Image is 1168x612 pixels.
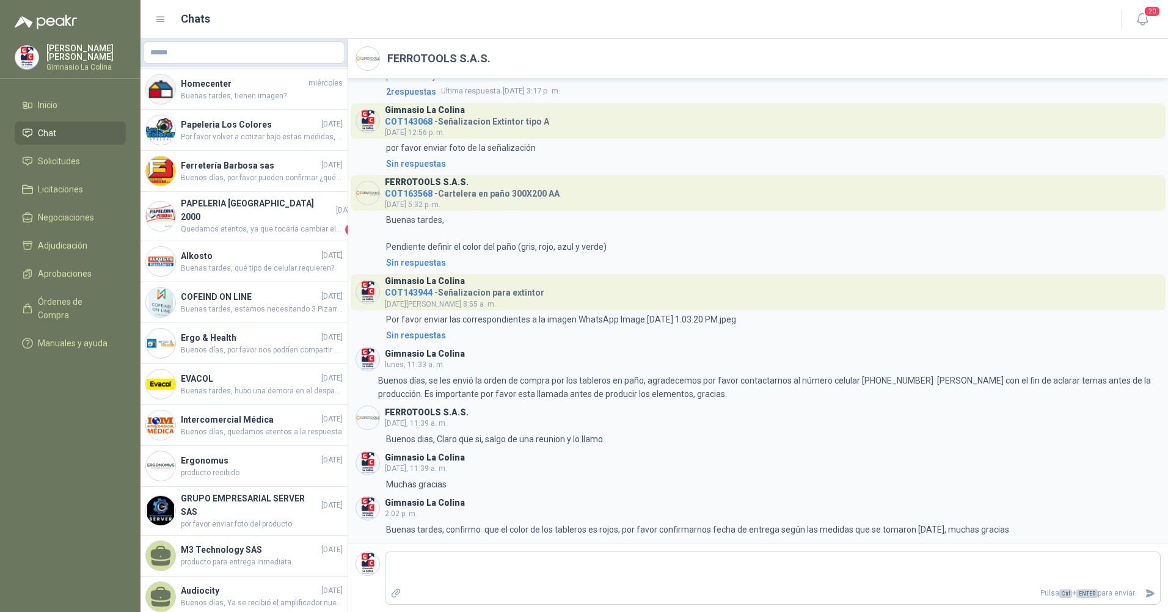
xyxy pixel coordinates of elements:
[386,141,536,155] p: por favor enviar foto de la señalización
[385,500,465,506] h3: Gimnasio La Colina
[38,126,56,140] span: Chat
[146,115,175,145] img: Company Logo
[38,337,108,350] span: Manuales y ayuda
[141,110,348,151] a: Company LogoPapeleria Los Colores[DATE]Por favor volver a cotizar bajo estas medidas, gracias.
[386,157,446,170] div: Sin respuestas
[181,77,306,90] h4: Homecenter
[385,288,433,297] span: COT143944
[38,267,92,280] span: Aprobaciones
[1076,589,1098,598] span: ENTER
[386,213,607,253] p: Buenas tardes, Pendiente definir el color del paño (gris, rojo, azul y verde)
[1144,5,1161,17] span: 20
[385,107,465,114] h3: Gimnasio La Colina
[181,426,343,438] span: Buenos días, quedamos atentos a la respuesta
[141,446,348,487] a: Company LogoErgonomus[DATE]producto recibido
[146,202,175,231] img: Company Logo
[386,313,736,326] p: Por favor enviar las correspondientes a la imagen WhatsApp Image [DATE] 1.03.20 PM.jpeg
[385,200,440,209] span: [DATE] 5:32 p. m.
[181,372,319,385] h4: EVACOL
[356,280,379,304] img: Company Logo
[141,192,348,241] a: Company LogoPAPELERIA [GEOGRAPHIC_DATA] 2000[DATE]Quedamos atentos, ya que tocaría cambiar el pre...
[1140,583,1160,604] button: Enviar
[146,496,175,525] img: Company Logo
[38,155,80,168] span: Solicitudes
[356,181,379,205] img: Company Logo
[386,85,436,98] span: 2 respuesta s
[386,478,447,491] p: Muchas gracias
[385,454,465,461] h3: Gimnasio La Colina
[141,536,348,577] a: M3 Technology SAS[DATE]producto para entrega inmediata
[321,373,343,384] span: [DATE]
[321,413,343,425] span: [DATE]
[146,410,175,440] img: Company Logo
[181,385,343,397] span: Buenas tardes, hubo una demora en el despacho, estarían llegando entre mañana y el jueves. Guía S...
[181,492,319,519] h4: GRUPO EMPRESARIAL SERVER SAS
[38,295,114,322] span: Órdenes de Compra
[385,300,496,308] span: [DATE][PERSON_NAME] 8:55 a. m.
[15,332,126,355] a: Manuales y ayuda
[356,451,379,475] img: Company Logo
[356,348,379,371] img: Company Logo
[181,118,319,131] h4: Papeleria Los Colores
[15,262,126,285] a: Aprobaciones
[146,370,175,399] img: Company Logo
[141,364,348,405] a: Company LogoEVACOL[DATE]Buenas tardes, hubo una demora en el despacho, estarían llegando entre ma...
[387,50,491,67] h2: FERROTOOLS S.A.S.
[38,211,94,224] span: Negociaciones
[181,131,343,143] span: Por favor volver a cotizar bajo estas medidas, gracias.
[384,157,1161,170] a: Sin respuestas
[141,151,348,192] a: Company LogoFerretería Barbosa sas[DATE]Buenos días, por favor pueden confirmar ¿qué medida y qué...
[181,159,319,172] h4: Ferretería Barbosa sas
[181,197,334,224] h4: PAPELERIA [GEOGRAPHIC_DATA] 2000
[321,118,343,130] span: [DATE]
[321,544,343,556] span: [DATE]
[1131,9,1153,31] button: 20
[141,241,348,282] a: Company LogoAlkosto[DATE]Buenas tardes, qué tipo de celular requieren?
[321,454,343,466] span: [DATE]
[15,150,126,173] a: Solicitudes
[336,205,357,216] span: [DATE]
[46,44,126,61] p: [PERSON_NAME] [PERSON_NAME]
[385,351,465,357] h3: Gimnasio La Colina
[356,552,379,575] img: Company Logo
[441,85,560,97] span: [DATE] 3:17 p. m.
[1059,589,1072,598] span: Ctrl
[385,278,465,285] h3: Gimnasio La Colina
[385,464,447,473] span: [DATE], 11:39 a. m.
[15,234,126,257] a: Adjudicación
[321,250,343,261] span: [DATE]
[181,90,343,102] span: Buenas tardes, tienen imagen?
[15,46,38,69] img: Company Logo
[146,156,175,186] img: Company Logo
[385,128,445,137] span: [DATE] 12:56 p. m.
[386,523,1009,536] p: Buenas tardes, confirmo que el color de los tableros es rojos, por favor confirmarnos fecha de en...
[146,75,175,104] img: Company Logo
[308,78,343,89] span: miércoles
[356,406,379,429] img: Company Logo
[356,109,379,133] img: Company Logo
[386,432,605,446] p: Buenos dias, Claro que si, salgo de una reunion y lo llamo.
[141,323,348,364] a: Company LogoErgo & Health[DATE]Buenos días, por favor nos podrían compartir estatura y peso del p...
[146,329,175,358] img: Company Logo
[385,419,447,428] span: [DATE], 11:39 a. m.
[181,224,343,236] span: Quedamos atentos, ya que tocaría cambiar el precio
[385,285,544,296] h4: - Señalizacion para extintor
[141,282,348,323] a: Company LogoCOFEIND ON LINE[DATE]Buenas tardes, estamos necesitando 3 Pizarras móvil magnética de...
[181,467,343,479] span: producto recibido
[386,256,446,269] div: Sin respuestas
[38,98,57,112] span: Inicio
[181,10,210,27] h1: Chats
[181,290,319,304] h4: COFEIND ON LINE
[15,122,126,145] a: Chat
[38,183,83,196] span: Licitaciones
[181,413,319,426] h4: Intercomercial Médica
[181,249,319,263] h4: Alkosto
[181,454,319,467] h4: Ergonomus
[384,85,1161,98] a: 2respuestasUltima respuesta[DATE] 3:17 p. m.
[141,487,348,536] a: Company LogoGRUPO EMPRESARIAL SERVER SAS[DATE]por favor enviar foto del producto
[385,409,469,416] h3: FERROTOOLS S.A.S.
[356,47,379,70] img: Company Logo
[181,331,319,344] h4: Ergo & Health
[181,584,319,597] h4: Audiocity
[15,206,126,229] a: Negociaciones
